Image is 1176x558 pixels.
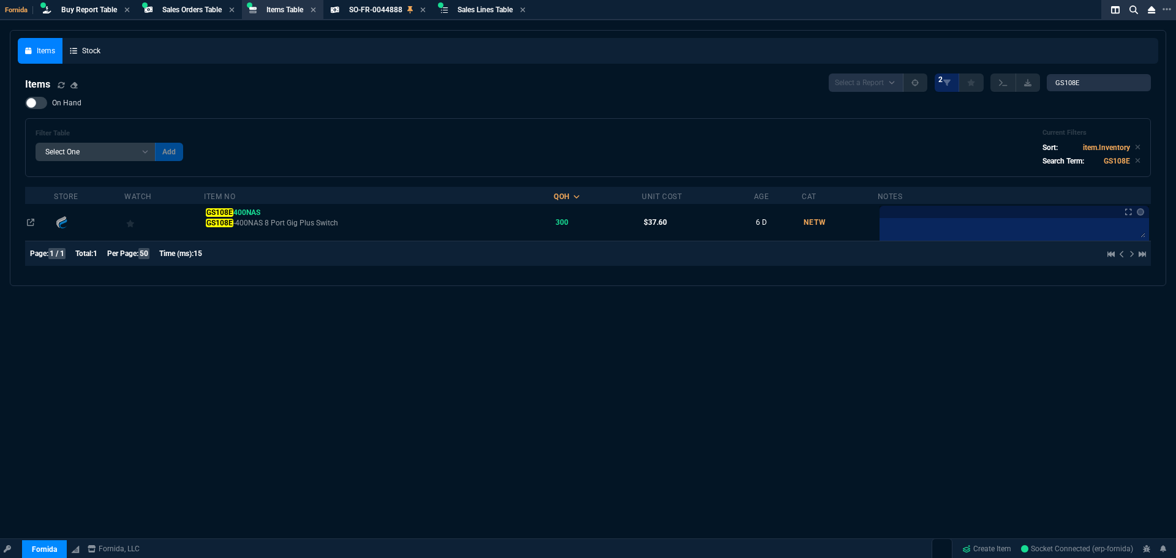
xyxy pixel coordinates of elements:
div: Watch [124,192,152,202]
nx-icon: Close Tab [124,6,130,15]
span: 15 [194,249,202,258]
span: 1 [93,249,97,258]
div: QOH [554,192,570,202]
a: msbcCompanyName [84,543,143,554]
span: Socket Connected (erp-fornida) [1021,545,1133,553]
nx-icon: Close Workbench [1143,2,1160,17]
span: Total: [75,249,93,258]
span: 300 [556,218,568,227]
a: Create Item [957,540,1016,558]
div: Store [54,192,78,202]
span: Items Table [266,6,303,14]
nx-icon: Open New Tab [1163,4,1171,15]
div: Add to Watchlist [126,214,202,231]
span: Page: [30,249,48,258]
nx-icon: Close Tab [520,6,526,15]
h6: Filter Table [36,129,183,138]
a: H0Ccc7-r4qovoVlMAAC4 [1021,543,1133,554]
span: Sales Orders Table [162,6,222,14]
nx-icon: Open In Opposite Panel [27,218,34,227]
mark: GS108E [206,219,233,227]
span: 2 [938,75,943,85]
div: Unit Cost [642,192,682,202]
td: GS108E-400NAS 8 Port Gig Plus Switch [204,204,554,241]
a: Items [18,38,62,64]
nx-icon: Close Tab [311,6,316,15]
nx-icon: Close Tab [420,6,426,15]
span: SO-FR-0044888 [349,6,402,14]
span: NETW [804,218,826,227]
h4: Items [25,77,50,92]
p: Search Term: [1042,156,1084,167]
p: Sort: [1042,142,1058,153]
span: 50 [138,248,149,259]
span: $37.60 [644,218,667,227]
input: Search [1047,74,1151,91]
a: Stock [62,38,108,64]
span: On Hand [52,98,81,108]
mark: GS108E [206,208,233,217]
span: Time (ms): [159,249,194,258]
span: Sales Lines Table [458,6,513,14]
div: Item No [204,192,235,202]
nx-icon: Search [1125,2,1143,17]
code: GS108E [1104,157,1130,165]
nx-icon: Split Panels [1106,2,1125,17]
span: 400NAS [206,208,260,217]
span: Buy Report Table [61,6,117,14]
span: -400NAS 8 Port Gig Plus Switch [206,218,552,228]
code: item.Inventory [1083,143,1130,152]
h6: Current Filters [1042,129,1140,137]
div: Notes [878,192,903,202]
span: Fornida [5,6,33,14]
span: Per Page: [107,249,138,258]
div: Cat [802,192,816,202]
td: 6 D [754,204,802,241]
div: Age [754,192,769,202]
nx-icon: Close Tab [229,6,235,15]
span: 1 / 1 [48,248,66,259]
